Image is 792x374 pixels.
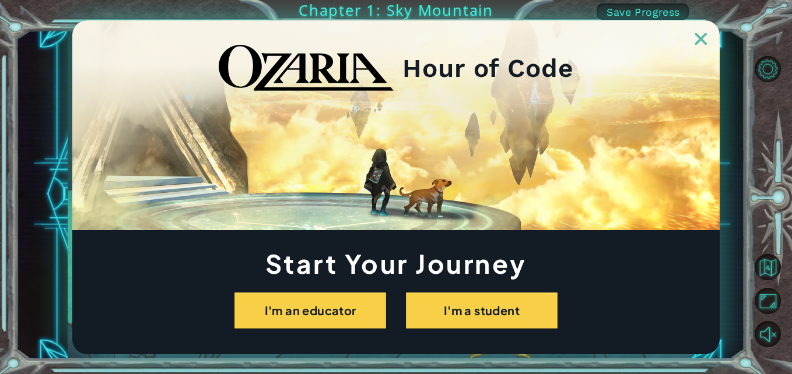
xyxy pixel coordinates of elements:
[402,57,573,79] h2: Hour of Code
[695,33,707,45] img: ExitButton_Dusk.png
[234,292,386,329] button: I'm an educator
[72,252,720,275] h1: Start Your Journey
[406,292,558,329] button: I'm a student
[219,45,394,91] img: blackOzariaWordmark.png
